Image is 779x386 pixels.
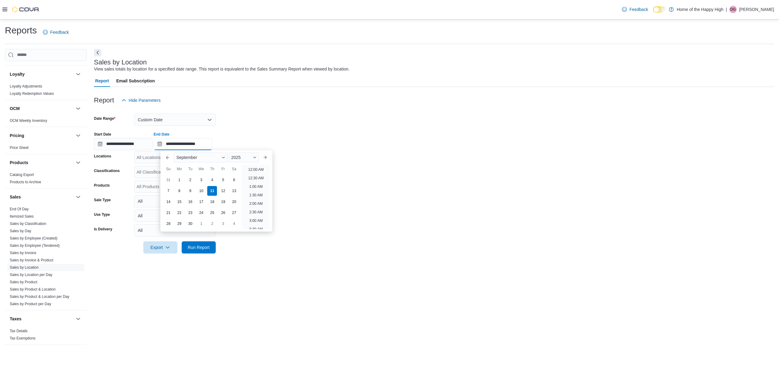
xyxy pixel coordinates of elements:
button: Previous Month [163,153,173,162]
div: Deena Gaudreau [729,6,737,13]
li: 12:00 AM [246,166,266,173]
h3: Sales by Location [94,59,147,66]
span: Sales by Location per Day [10,272,52,277]
h3: Report [94,97,114,104]
div: day-11 [207,186,217,196]
a: Sales by Employee (Created) [10,236,58,240]
button: All [134,224,216,236]
span: DG [730,6,736,13]
div: Th [207,164,217,174]
span: Export [147,241,174,253]
p: | [726,6,727,13]
div: day-17 [196,197,206,207]
a: OCM Weekly Inventory [10,119,47,123]
a: Sales by Classification [10,222,46,226]
div: Button. Open the month selector. September is currently selected. [174,153,227,162]
span: Price Sheet [10,145,29,150]
div: September, 2025 [163,174,239,229]
a: Sales by Product & Location per Day [10,295,69,299]
span: Hide Parameters [129,97,161,103]
a: Sales by Invoice & Product [10,258,53,262]
span: Loyalty Redemption Values [10,91,54,96]
button: Loyalty [75,71,82,78]
div: day-6 [229,175,239,185]
div: day-12 [218,186,228,196]
div: day-1 [196,219,206,229]
div: We [196,164,206,174]
li: 2:30 AM [247,209,265,216]
li: 3:30 AM [247,226,265,233]
div: day-5 [218,175,228,185]
div: day-21 [163,208,173,218]
div: day-13 [229,186,239,196]
div: day-2 [207,219,217,229]
span: September [176,155,197,160]
button: All [134,195,216,207]
a: Sales by Location per Day [10,273,52,277]
button: Next [94,49,101,56]
a: Transfers [10,57,25,61]
div: day-29 [174,219,184,229]
div: View sales totals by location for a specified date range. This report is equivalent to the Sales ... [94,66,350,72]
div: OCM [5,117,87,127]
span: Tax Exemptions [10,336,36,341]
div: Loyalty [5,83,87,100]
div: day-20 [229,197,239,207]
button: All [134,210,216,222]
div: Mo [174,164,184,174]
span: Feedback [50,29,69,35]
li: 1:30 AM [247,191,265,199]
div: day-28 [163,219,173,229]
div: day-18 [207,197,217,207]
div: day-14 [163,197,173,207]
button: Products [75,159,82,166]
h3: Sales [10,194,21,200]
button: Pricing [10,133,73,139]
label: Classifications [94,168,120,173]
span: OCM Weekly Inventory [10,118,47,123]
a: End Of Day [10,207,29,211]
span: Run Report [188,244,210,250]
span: 2025 [231,155,241,160]
div: day-10 [196,186,206,196]
span: Sales by Product [10,280,37,284]
div: Fr [218,164,228,174]
div: day-25 [207,208,217,218]
a: Sales by Product per Day [10,302,51,306]
a: Loyalty Adjustments [10,84,42,88]
label: Locations [94,154,111,159]
div: day-3 [196,175,206,185]
button: Custom Date [134,114,216,126]
button: Loyalty [10,71,73,77]
li: 12:30 AM [246,174,266,182]
a: Feedback [40,26,71,38]
span: Tax Details [10,329,28,333]
p: Home of the Happy High [677,6,723,13]
span: Itemized Sales [10,214,34,219]
h3: Products [10,160,28,166]
a: Itemized Sales [10,214,34,219]
a: Sales by Invoice [10,251,36,255]
a: Products to Archive [10,180,41,184]
div: day-24 [196,208,206,218]
label: Sale Type [94,198,111,202]
a: Loyalty Redemption Values [10,91,54,96]
li: 3:00 AM [247,217,265,224]
a: Sales by Day [10,229,31,233]
input: Press the down key to open a popover containing a calendar. [94,138,152,150]
a: Catalog Export [10,173,34,177]
span: Feedback [629,6,648,12]
ul: Time [242,165,270,229]
span: Sales by Location [10,265,39,270]
div: day-4 [229,219,239,229]
button: Products [10,160,73,166]
button: Hide Parameters [119,94,163,106]
span: Report [95,75,109,87]
input: Dark Mode [653,6,666,13]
